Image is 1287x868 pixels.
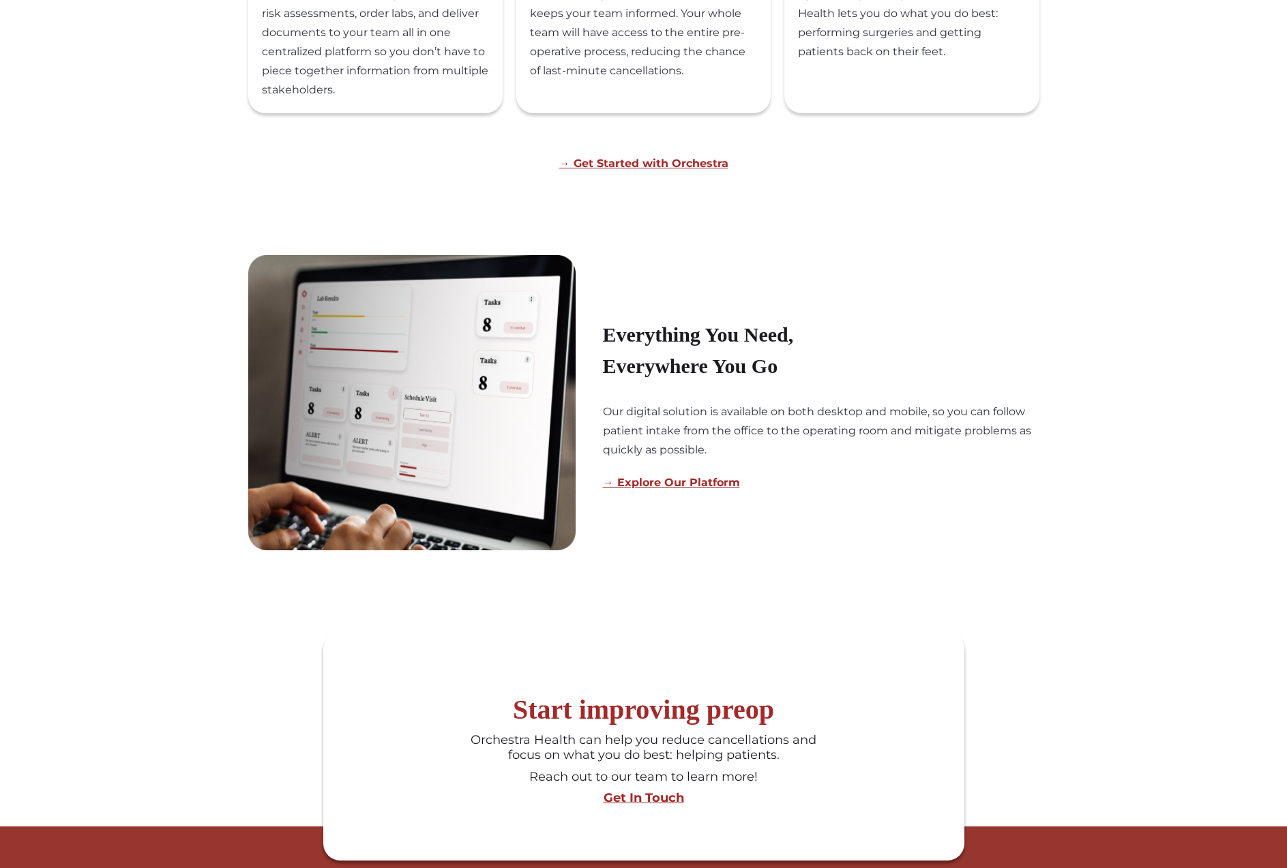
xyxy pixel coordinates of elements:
a: Get In Touch [330,791,958,806]
div: Our digital solution is available on both desktop and mobile, so you can follow patient intake fr... [603,402,1039,460]
a: → Get Started with Orchestra [559,157,728,170]
div: Orchestra Health can help you reduce cancellations and focus on what you do best: helping patients. [464,733,823,762]
div: Reach out to our team to learn more! [464,770,823,785]
h3: Everything You Need, Everywhere You Go [603,319,865,382]
a: → Explore Our Platform [603,476,740,489]
h6: Start improving preop [330,693,958,726]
